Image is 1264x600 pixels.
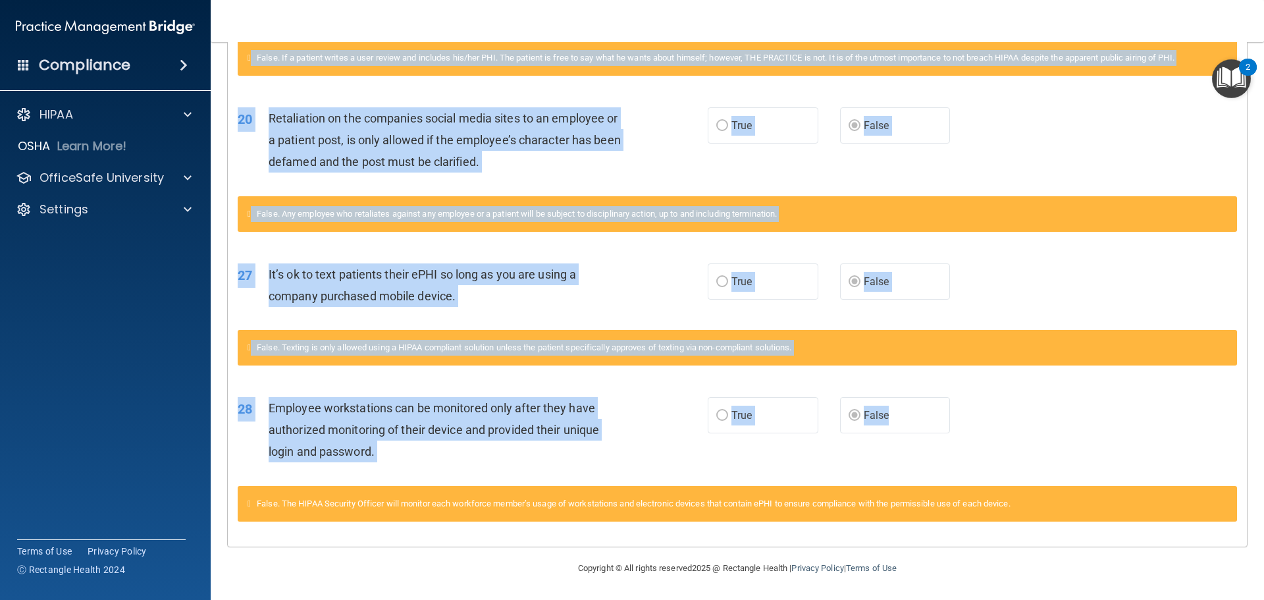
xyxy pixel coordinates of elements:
[88,545,147,558] a: Privacy Policy
[39,202,88,217] p: Settings
[731,275,752,288] span: True
[849,277,860,287] input: False
[791,563,843,573] a: Privacy Policy
[731,119,752,132] span: True
[864,409,889,422] span: False
[238,111,252,127] span: 20
[1246,67,1250,84] div: 2
[16,170,192,186] a: OfficeSafe University
[257,53,1174,63] span: False. If a patient writes a user review and includes his/her PHI. The patient is free to say wha...
[846,563,897,573] a: Terms of Use
[269,267,576,303] span: It’s ok to text patients their ePHI so long as you are using a company purchased mobile device.
[731,409,752,422] span: True
[16,14,195,40] img: PMB logo
[1212,59,1251,98] button: Open Resource Center, 2 new notifications
[39,107,73,123] p: HIPAA
[57,138,127,154] p: Learn More!
[238,267,252,283] span: 27
[497,547,978,589] div: Copyright © All rights reserved 2025 @ Rectangle Health | |
[716,121,728,131] input: True
[257,209,777,219] span: False. Any employee who retaliates against any employee or a patient will be subject to disciplin...
[17,563,125,576] span: Ⓒ Rectangle Health 2024
[269,111,621,169] span: Retaliation on the companies social media sites to an employee or a patient post, is only allowed...
[39,170,164,186] p: OfficeSafe University
[269,401,599,458] span: Employee workstations can be monitored only after they have authorized monitoring of their device...
[716,411,728,421] input: True
[257,342,791,352] span: False. Texting is only allowed using a HIPAA compliant solution unless the patient specifically a...
[849,411,860,421] input: False
[1198,509,1248,559] iframe: Drift Widget Chat Controller
[864,119,889,132] span: False
[238,401,252,417] span: 28
[257,499,1011,508] span: False. The HIPAA Security Officer will monitor each workforce member’s usage of workstations and ...
[16,107,192,123] a: HIPAA
[18,138,51,154] p: OSHA
[17,545,72,558] a: Terms of Use
[864,275,889,288] span: False
[716,277,728,287] input: True
[16,202,192,217] a: Settings
[849,121,860,131] input: False
[39,56,130,74] h4: Compliance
